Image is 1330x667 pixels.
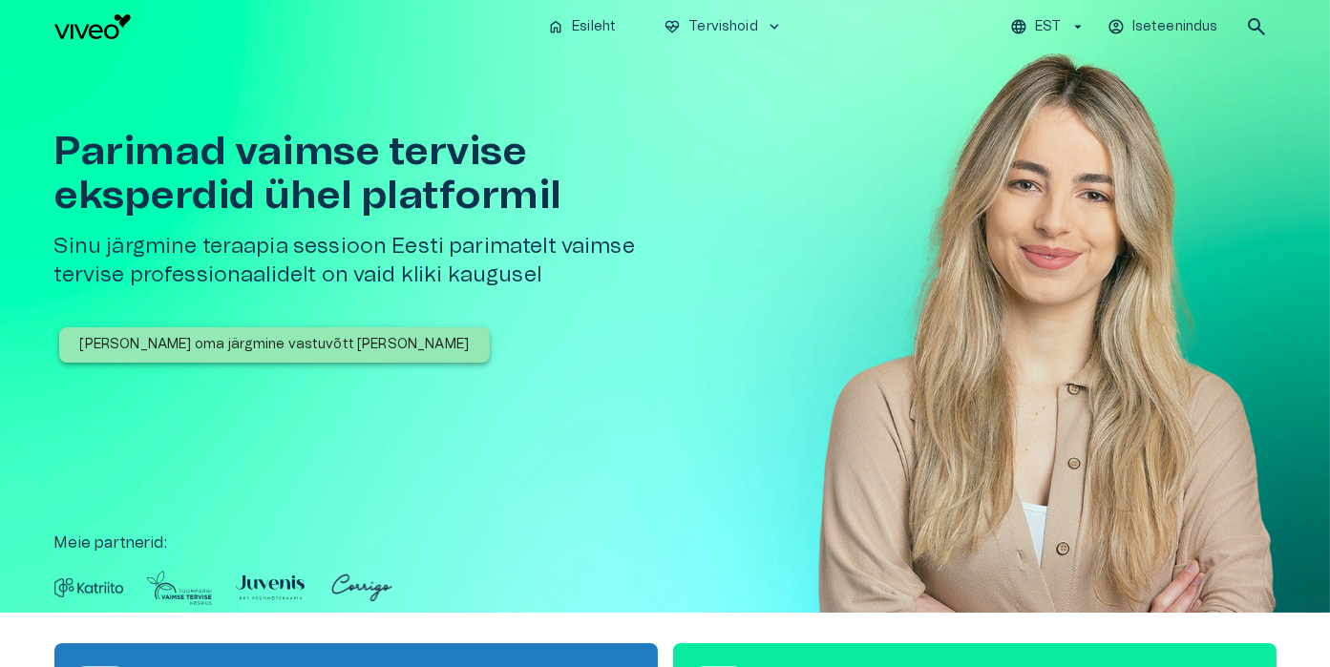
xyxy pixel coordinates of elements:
p: Esileht [572,17,616,37]
button: homeEsileht [539,13,625,41]
p: Iseteenindus [1132,17,1218,37]
h1: Parimad vaimse tervise eksperdid ühel platformil [54,130,673,218]
a: Navigate to homepage [54,14,533,39]
img: Viveo logo [54,14,131,39]
p: Tervishoid [688,17,758,37]
button: Iseteenindus [1105,13,1223,41]
p: EST [1035,17,1061,37]
p: Meie partnerid : [54,532,1277,554]
button: EST [1007,13,1088,41]
span: keyboard_arrow_down [766,18,783,35]
button: open search modal [1238,8,1277,46]
span: ecg_heart [664,18,681,35]
img: Partner logo [236,570,305,606]
img: Partner logo [327,570,396,606]
span: home [547,18,564,35]
img: Partner logo [146,570,214,606]
span: search [1246,15,1269,38]
img: Partner logo [54,570,123,606]
button: [PERSON_NAME] oma järgmine vastuvõtt [PERSON_NAME] [59,327,491,363]
h5: Sinu järgmine teraapia sessioon Eesti parimatelt vaimse tervise professionaalidelt on vaid kliki ... [54,233,673,289]
p: [PERSON_NAME] oma järgmine vastuvõtt [PERSON_NAME] [80,335,470,355]
button: ecg_heartTervishoidkeyboard_arrow_down [656,13,791,41]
